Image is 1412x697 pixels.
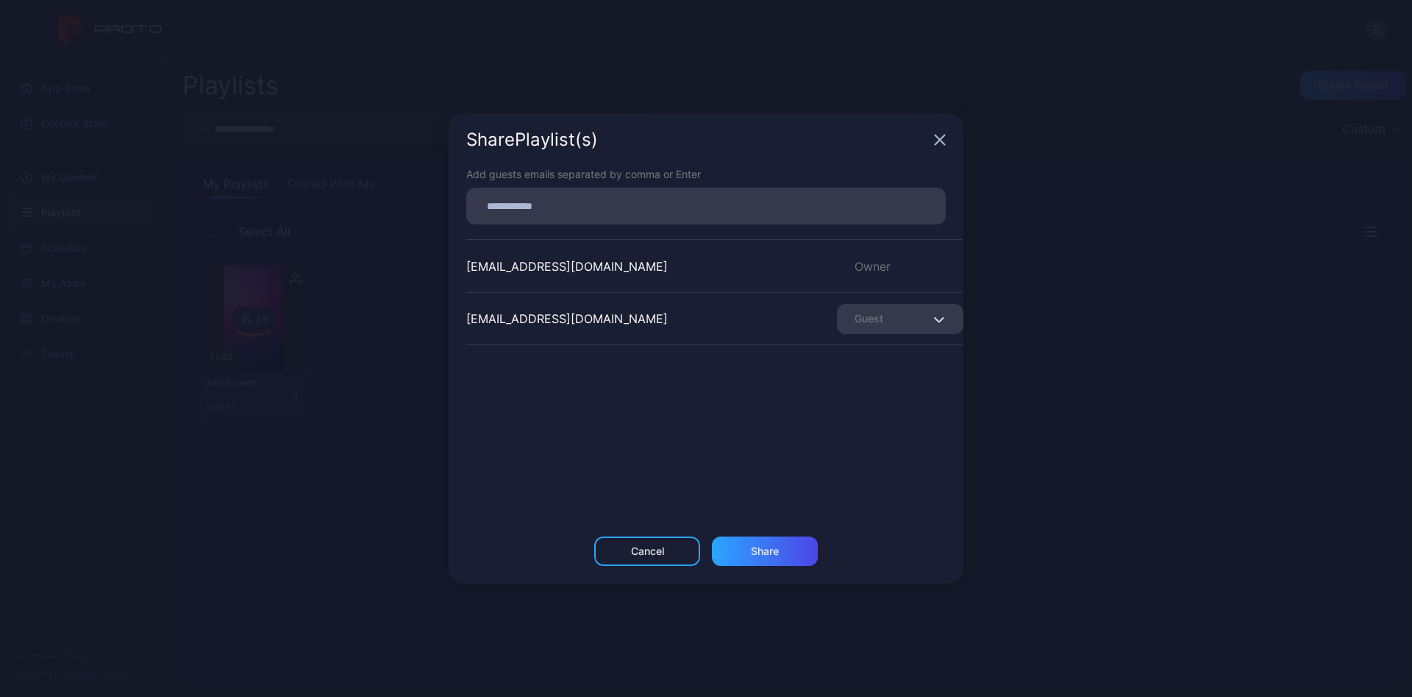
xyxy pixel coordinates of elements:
div: [EMAIL_ADDRESS][DOMAIN_NAME] [466,258,668,275]
div: Owner [837,258,963,275]
div: Add guests emails separated by comma or Enter [466,166,946,182]
div: Share [751,545,779,557]
button: Share [712,537,818,566]
button: Guest [837,304,963,334]
button: Cancel [594,537,700,566]
div: [EMAIL_ADDRESS][DOMAIN_NAME] [466,310,668,328]
div: Cancel [631,545,664,557]
div: Share Playlist (s) [466,131,928,149]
